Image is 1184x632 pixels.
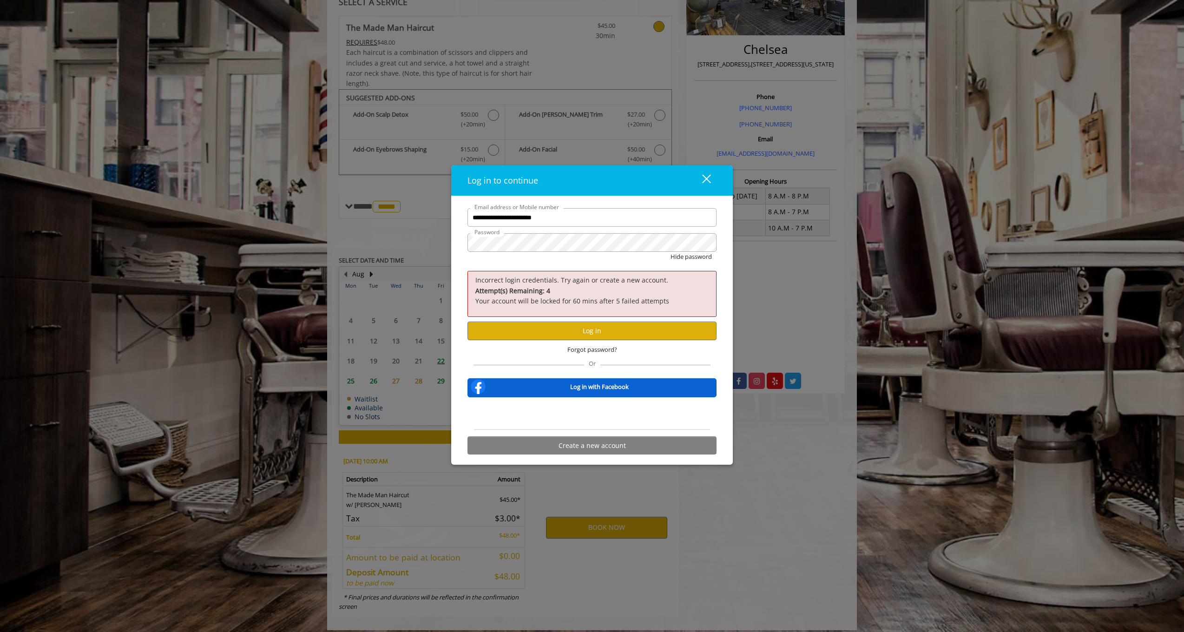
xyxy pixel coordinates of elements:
[475,276,668,284] span: Incorrect login credentials. Try again or create a new account.
[545,403,639,424] iframe: Sign in with Google Button
[584,359,600,368] span: Or
[570,382,629,392] b: Log in with Facebook
[470,228,504,237] label: Password
[691,174,710,188] div: close dialog
[467,208,717,227] input: Email address or Mobile number
[475,286,550,295] b: Attempt(s) Remaining: 4
[685,171,717,190] button: close dialog
[469,377,487,396] img: facebook-logo
[671,252,712,262] button: Hide password
[549,403,635,424] div: Sign in with Google. Opens in new tab
[475,286,709,307] p: Your account will be locked for 60 mins after 5 failed attempts
[467,436,717,454] button: Create a new account
[467,322,717,340] button: Log in
[467,175,538,186] span: Log in to continue
[567,344,617,354] span: Forgot password?
[470,203,564,211] label: Email address or Mobile number
[467,233,717,252] input: Password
